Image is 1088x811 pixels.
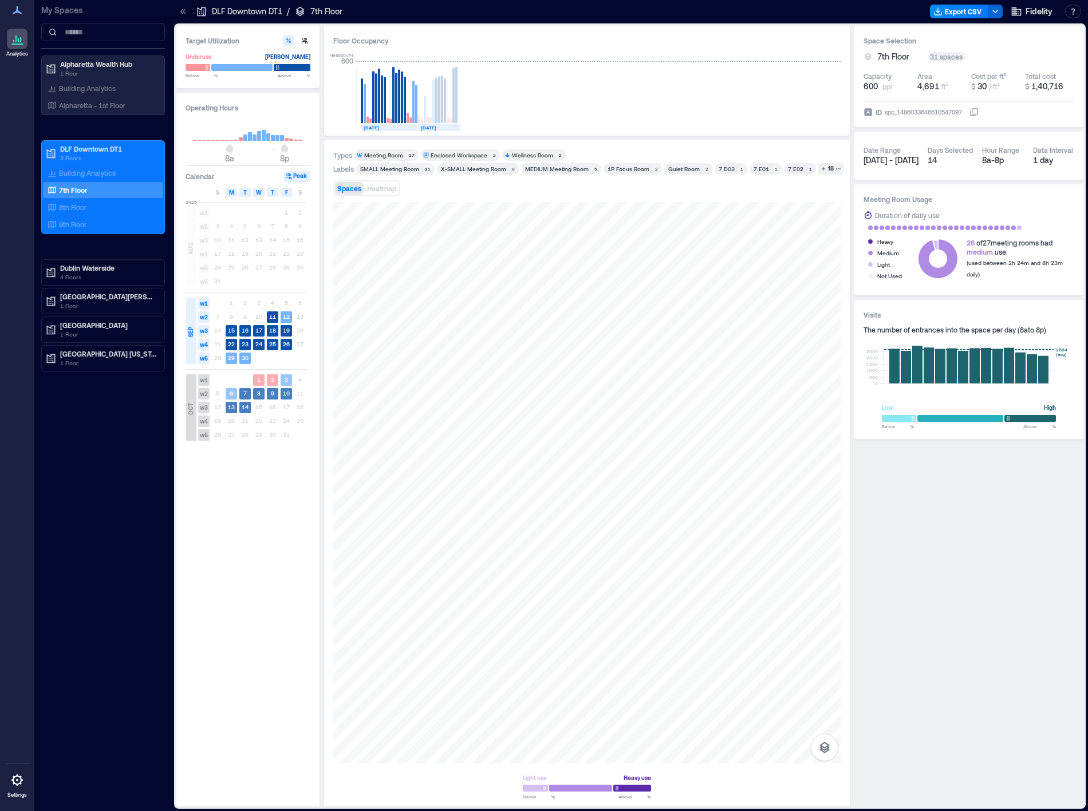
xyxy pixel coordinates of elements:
div: High [1044,402,1056,413]
div: Types [333,151,352,160]
div: Heavy [877,236,893,247]
span: w1 [198,298,210,309]
button: IDspc_1486033646610547097 [969,108,979,117]
p: Settings [7,792,27,798]
span: ID [876,106,882,118]
h3: Operating Hours [186,102,310,113]
span: Fidelity [1026,6,1052,17]
span: 8a [225,153,234,163]
tspan: 0 [875,381,878,386]
span: / ft² [989,82,1000,90]
span: 30 [977,81,987,91]
div: Data Interval [1033,145,1073,155]
span: w5 [198,353,210,364]
span: S [216,188,219,197]
p: Analytics [6,50,28,57]
text: 1 [257,376,261,383]
text: 30 [242,354,249,361]
div: 1P Focus Room [608,165,649,173]
span: 600 [864,81,878,92]
text: 29 [228,354,235,361]
div: Days Selected [928,145,973,155]
div: Heavy use [624,772,651,784]
text: [DATE] [364,125,379,130]
button: Fidelity [1007,2,1056,21]
span: w4 [198,339,210,350]
div: Duration of daily use [875,209,940,221]
div: Not Used [877,270,902,282]
text: 14 [242,403,249,410]
button: Heatmap [365,182,399,195]
div: Underuse [186,51,212,62]
text: 13 [228,403,235,410]
p: 8th Floor [59,203,86,212]
h3: Calendar [186,171,215,182]
span: F [285,188,288,197]
text: 12 [283,313,290,320]
tspan: 2000 [866,355,878,361]
text: 18 [269,327,276,334]
span: Above % [278,72,310,79]
p: [GEOGRAPHIC_DATA] [US_STATE] [60,349,156,358]
div: 7 D03 [719,165,735,173]
p: Alpharetta Wealth Hub [60,60,156,69]
text: 3 [285,376,288,383]
span: w2 [198,221,210,232]
text: [DATE] [421,125,436,130]
div: Quiet Room [668,165,700,173]
p: 3 Floors [60,153,156,163]
p: 4 Floors [60,272,156,282]
div: Floor Occupancy [333,35,841,46]
span: (used between 2h 24m and 8h 23m daily) [967,259,1063,278]
span: w3 [198,235,210,246]
div: 5 [592,165,599,172]
text: 22 [228,341,235,347]
h3: Visits [864,309,1074,321]
span: 7th Floor [877,51,909,62]
span: Above % [618,793,651,800]
button: $ 30 / ft² [971,81,1020,92]
span: w2 [198,311,210,323]
div: 7 E01 [754,165,769,173]
span: Above % [1023,423,1056,430]
p: Building Analytics [59,84,116,93]
div: 27 [407,152,416,159]
span: w4 [198,248,210,260]
span: 26 [967,239,975,247]
text: 8 [257,390,261,397]
text: 2 [271,376,274,383]
text: 7 [243,390,247,397]
span: w1 [198,374,210,386]
tspan: 1500 [866,361,878,367]
span: Below % [523,793,555,800]
div: 8 [510,165,517,172]
div: 8a - 8p [982,155,1024,166]
text: 25 [269,341,276,347]
div: 1 [738,165,745,172]
h3: Target Utilization [186,35,310,46]
span: medium [967,248,993,256]
h3: Space Selection [864,35,1074,46]
tspan: 2500 [866,349,878,354]
div: Area [917,72,932,81]
p: 1 Floor [60,301,156,310]
span: Heatmap [367,184,396,192]
button: 18 [818,163,843,175]
tspan: 1000 [866,368,878,374]
text: 16 [242,327,249,334]
span: w3 [198,402,210,413]
span: 4,691 [917,81,939,91]
span: M [229,188,234,197]
p: [GEOGRAPHIC_DATA] [60,321,156,330]
p: My Spaces [41,5,165,16]
a: Settings [3,766,31,802]
div: of 27 meeting rooms had use. [967,238,1074,256]
text: 6 [230,390,233,397]
span: w3 [198,325,210,337]
text: 26 [283,341,290,347]
div: 2 [491,152,498,159]
div: Total cost [1025,72,1056,81]
div: Medium [877,247,899,259]
text: 17 [255,327,262,334]
tspan: 500 [869,374,878,380]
